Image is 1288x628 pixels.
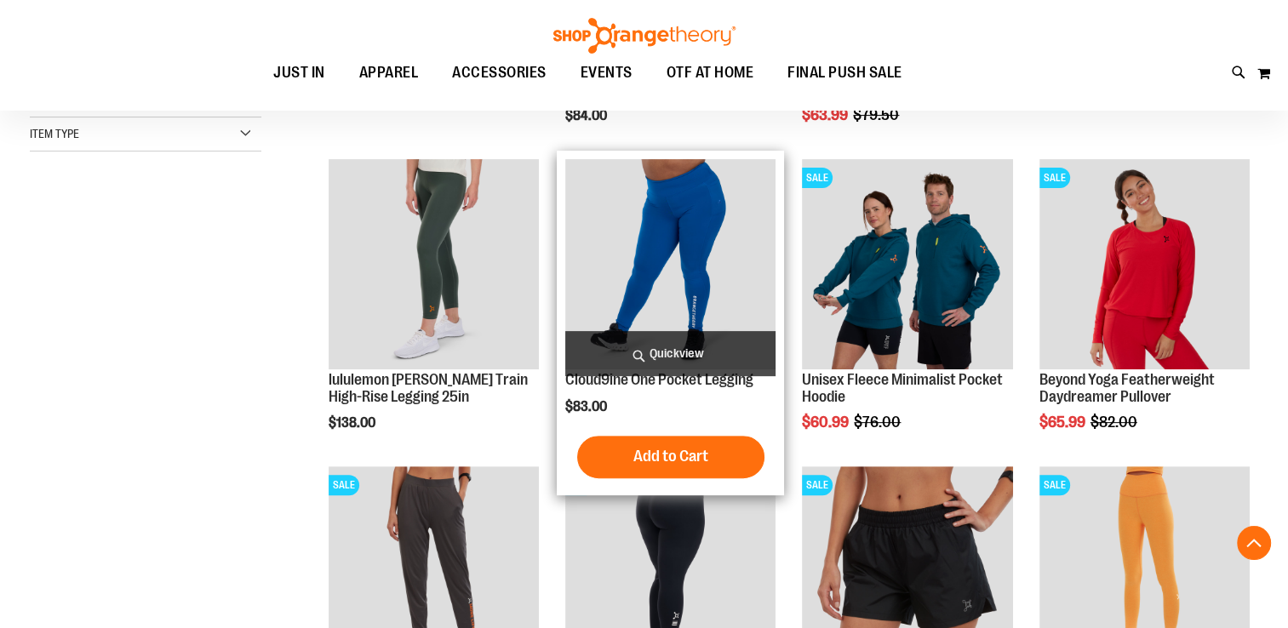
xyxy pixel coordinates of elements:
[787,54,902,92] span: FINAL PUSH SALE
[329,159,539,372] a: Main view of 2024 October lululemon Wunder Train High-Rise
[329,475,359,495] span: SALE
[802,168,833,188] span: SALE
[565,399,610,414] span: $83.00
[1039,159,1250,369] img: Product image for Beyond Yoga Featherweight Daydreamer Pullover
[551,18,738,54] img: Shop Orangetheory
[1039,371,1215,405] a: Beyond Yoga Featherweight Daydreamer Pullover
[342,54,436,92] a: APPAREL
[1039,414,1088,431] span: $65.99
[802,106,850,123] span: $63.99
[452,54,547,92] span: ACCESSORIES
[565,108,610,123] span: $84.00
[633,447,708,465] span: Add to Cart
[320,151,547,475] div: product
[329,371,528,405] a: lululemon [PERSON_NAME] Train High-Rise Legging 25in
[802,371,1003,405] a: Unisex Fleece Minimalist Pocket Hoodie
[329,415,378,431] span: $138.00
[577,436,764,478] button: Add to Cart
[1031,151,1258,475] div: product
[273,54,325,92] span: JUST IN
[667,54,754,92] span: OTF AT HOME
[854,414,903,431] span: $76.00
[1237,526,1271,560] button: Back To Top
[564,54,650,93] a: EVENTS
[1039,475,1070,495] span: SALE
[565,371,753,388] a: Cloud9ine One Pocket Legging
[256,54,342,93] a: JUST IN
[30,127,79,140] span: Item Type
[359,54,419,92] span: APPAREL
[557,151,784,495] div: product
[770,54,919,93] a: FINAL PUSH SALE
[565,159,776,372] a: Cloud9ine One Pocket Legging
[565,331,776,376] a: Quickview
[435,54,564,93] a: ACCESSORIES
[1091,414,1140,431] span: $82.00
[802,475,833,495] span: SALE
[329,159,539,369] img: Main view of 2024 October lululemon Wunder Train High-Rise
[650,54,771,93] a: OTF AT HOME
[565,159,776,369] img: Cloud9ine One Pocket Legging
[802,414,851,431] span: $60.99
[802,159,1012,369] img: Unisex Fleece Minimalist Pocket Hoodie
[853,106,902,123] span: $79.50
[793,151,1021,475] div: product
[1039,159,1250,372] a: Product image for Beyond Yoga Featherweight Daydreamer PulloverSALE
[802,159,1012,372] a: Unisex Fleece Minimalist Pocket HoodieSALE
[581,54,633,92] span: EVENTS
[1039,168,1070,188] span: SALE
